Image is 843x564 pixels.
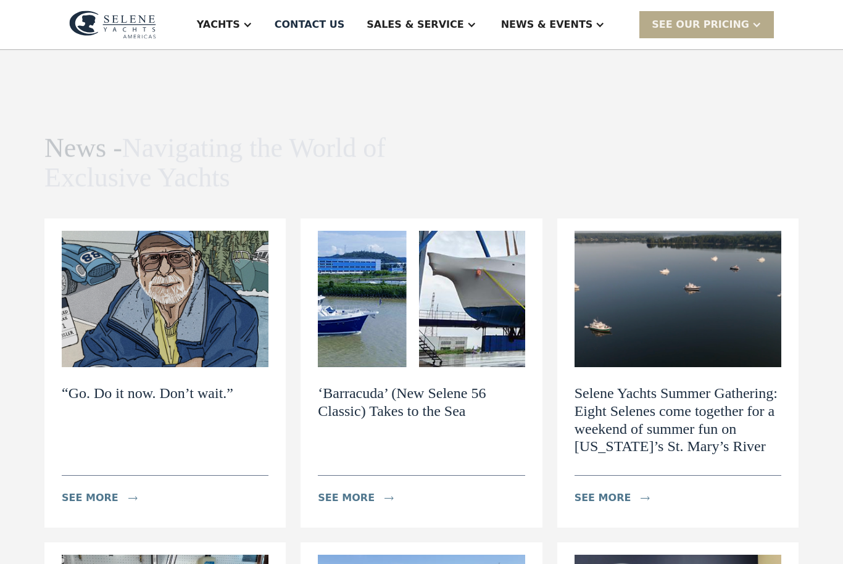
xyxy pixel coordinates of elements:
[557,218,799,528] a: Selene Yachts Summer Gathering: Eight Selenes come together for a weekend of summer fun on Maryla...
[44,133,386,193] span: Navigating the World of Exclusive Yachts
[641,496,650,500] img: icon
[275,17,345,32] div: Contact US
[44,218,286,528] a: “Go. Do it now. Don’t wait.” “Go. Do it now. Don’t wait.”see moreicon
[62,231,268,367] img: “Go. Do it now. Don’t wait.”
[639,11,774,38] div: SEE Our Pricing
[367,17,463,32] div: Sales & Service
[318,231,525,367] img: ‘Barracuda’ (New Selene 56 Classic) Takes to the Sea
[301,218,542,528] a: ‘Barracuda’ (New Selene 56 Classic) Takes to the Sea‘Barracuda’ (New Selene 56 Classic) Takes to ...
[575,231,781,367] img: Selene Yachts Summer Gathering: Eight Selenes come together for a weekend of summer fun on Maryla...
[318,491,375,505] div: see more
[62,384,233,402] h2: “Go. Do it now. Don’t wait.”
[128,496,138,500] img: icon
[62,491,118,505] div: see more
[318,384,525,420] h2: ‘Barracuda’ (New Selene 56 Classic) Takes to the Sea
[652,17,749,32] div: SEE Our Pricing
[69,10,156,39] img: logo
[575,384,781,455] h2: Selene Yachts Summer Gathering: Eight Selenes come together for a weekend of summer fun on [US_ST...
[575,491,631,505] div: see more
[501,17,593,32] div: News & EVENTS
[44,133,401,193] h1: News -
[197,17,240,32] div: Yachts
[384,496,394,500] img: icon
